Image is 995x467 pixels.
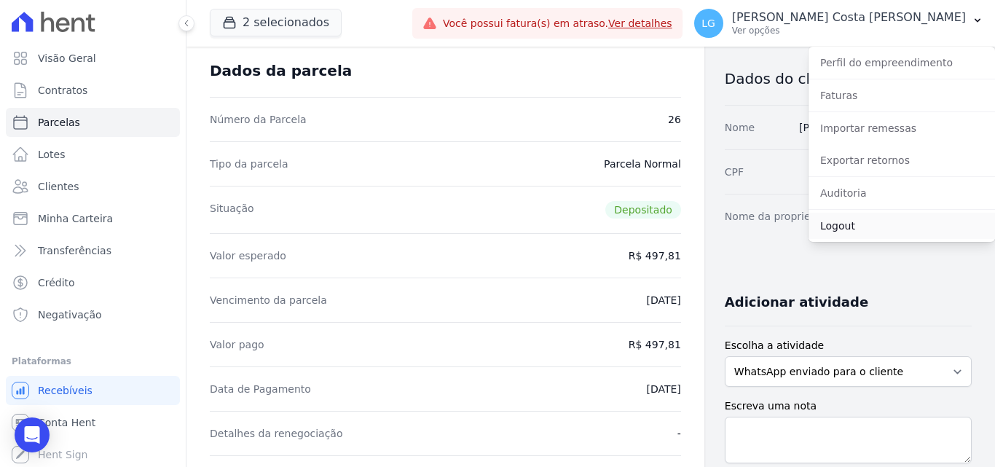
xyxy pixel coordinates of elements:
a: Auditoria [809,180,995,206]
dt: CPF [725,165,744,179]
dt: Número da Parcela [210,112,307,127]
dd: R$ 497,81 [629,248,681,263]
dt: Data de Pagamento [210,382,311,396]
label: Escreva uma nota [725,399,972,414]
label: Escolha a atividade [725,338,972,353]
span: Lotes [38,147,66,162]
a: Faturas [809,82,995,109]
span: LG [701,18,715,28]
span: Você possui fatura(s) em atraso. [443,16,672,31]
dt: Situação [210,201,254,219]
dt: Detalhes da renegociação [210,426,343,441]
div: Dados da parcela [210,62,352,79]
a: Importar remessas [809,115,995,141]
a: [PERSON_NAME] [PERSON_NAME] [799,122,972,133]
a: Transferências [6,236,180,265]
dd: 26 [668,112,681,127]
a: Clientes [6,172,180,201]
span: Depositado [605,201,681,219]
dd: - [677,426,681,441]
span: Recebíveis [38,383,93,398]
dd: R$ 497,81 [629,337,681,352]
div: Open Intercom Messenger [15,417,50,452]
dd: Parcela Normal [604,157,681,171]
dt: Valor esperado [210,248,286,263]
span: Minha Carteira [38,211,113,226]
dd: [DATE] [646,382,680,396]
div: Plataformas [12,353,174,370]
dt: Vencimento da parcela [210,293,327,307]
dt: Tipo da parcela [210,157,288,171]
button: 2 selecionados [210,9,342,36]
a: Parcelas [6,108,180,137]
a: Recebíveis [6,376,180,405]
span: Contratos [38,83,87,98]
a: Perfil do empreendimento [809,50,995,76]
span: Clientes [38,179,79,194]
span: Conta Hent [38,415,95,430]
span: Transferências [38,243,111,258]
a: Ver detalhes [608,17,672,29]
a: Minha Carteira [6,204,180,233]
dt: Nome da propriedade [725,209,836,224]
a: Exportar retornos [809,147,995,173]
a: Conta Hent [6,408,180,437]
a: Negativação [6,300,180,329]
dt: Valor pago [210,337,264,352]
a: Logout [809,213,995,239]
p: Ver opções [732,25,966,36]
a: Lotes [6,140,180,169]
a: Crédito [6,268,180,297]
dt: Nome [725,120,755,135]
span: Negativação [38,307,102,322]
span: Parcelas [38,115,80,130]
span: Visão Geral [38,51,96,66]
a: Visão Geral [6,44,180,73]
h3: Adicionar atividade [725,294,868,311]
p: [PERSON_NAME] Costa [PERSON_NAME] [732,10,966,25]
button: LG [PERSON_NAME] Costa [PERSON_NAME] Ver opções [683,3,995,44]
h3: Dados do cliente [725,70,972,87]
span: Crédito [38,275,75,290]
a: Contratos [6,76,180,105]
dd: [DATE] [646,293,680,307]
